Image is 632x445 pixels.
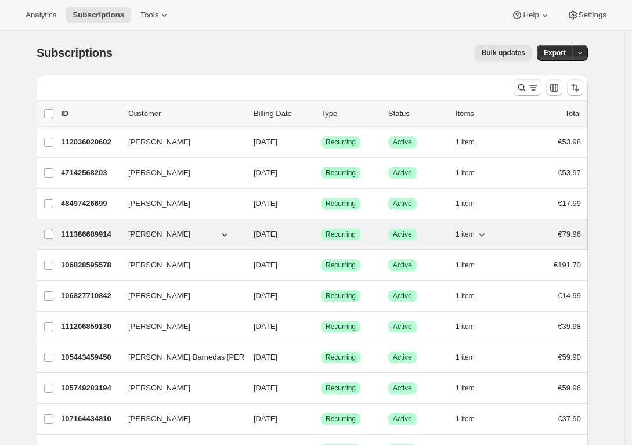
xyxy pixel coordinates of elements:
button: [PERSON_NAME] [121,133,237,151]
button: Bulk updates [475,45,532,61]
span: Subscriptions [37,46,113,59]
p: Customer [128,108,244,120]
button: [PERSON_NAME] [121,164,237,182]
span: [PERSON_NAME] [128,167,190,179]
span: Recurring [326,261,356,270]
span: Active [393,322,412,331]
span: [DATE] [254,230,277,238]
span: [DATE] [254,414,277,423]
span: €59.90 [558,353,581,361]
span: [PERSON_NAME] [128,198,190,209]
span: [PERSON_NAME] [128,321,190,332]
div: 106828595578[PERSON_NAME][DATE]SuccessRecurringSuccessActive1 item€191.70 [61,257,581,273]
span: Active [393,291,412,301]
span: Recurring [326,230,356,239]
span: [DATE] [254,199,277,208]
div: 47142568203[PERSON_NAME][DATE]SuccessRecurringSuccessActive1 item€53.97 [61,165,581,181]
span: Help [523,10,539,20]
span: Bulk updates [482,48,525,57]
span: Active [393,414,412,424]
p: 48497426699 [61,198,119,209]
button: Customize table column order and visibility [546,79,562,96]
div: 106827710842[PERSON_NAME][DATE]SuccessRecurringSuccessActive1 item€14.99 [61,288,581,304]
p: 105749283194 [61,382,119,394]
span: [PERSON_NAME] [128,413,190,425]
span: Tools [140,10,158,20]
div: 111206859130[PERSON_NAME][DATE]SuccessRecurringSuccessActive1 item€39.98 [61,319,581,335]
div: 107164434810[PERSON_NAME][DATE]SuccessRecurringSuccessActive1 item€37.90 [61,411,581,427]
button: [PERSON_NAME] Barnedas [PERSON_NAME] [121,348,237,367]
div: 112036020602[PERSON_NAME][DATE]SuccessRecurringSuccessActive1 item€53.98 [61,134,581,150]
span: €39.98 [558,322,581,331]
span: Recurring [326,291,356,301]
span: Export [544,48,566,57]
p: Billing Date [254,108,312,120]
div: 105749283194[PERSON_NAME][DATE]SuccessRecurringSuccessActive1 item€59.96 [61,380,581,396]
span: Recurring [326,168,356,178]
span: [DATE] [254,138,277,146]
span: [DATE] [254,261,277,269]
p: 107164434810 [61,413,119,425]
span: 1 item [456,322,475,331]
button: [PERSON_NAME] [121,379,237,397]
span: Recurring [326,138,356,147]
span: €59.96 [558,384,581,392]
button: [PERSON_NAME] [121,256,237,274]
button: 1 item [456,134,487,150]
div: IDCustomerBilling DateTypeStatusItemsTotal [61,108,581,120]
p: 105443459450 [61,352,119,363]
div: Items [456,108,514,120]
button: 1 item [456,411,487,427]
span: Active [393,230,412,239]
span: Active [393,138,412,147]
div: 48497426699[PERSON_NAME][DATE]SuccessRecurringSuccessActive1 item€17.99 [61,196,581,212]
button: Analytics [19,7,63,23]
button: Export [537,45,573,61]
span: [PERSON_NAME] [128,136,190,148]
span: Recurring [326,322,356,331]
span: Active [393,261,412,270]
span: 1 item [456,199,475,208]
span: Active [393,168,412,178]
span: 1 item [456,384,475,393]
span: 1 item [456,414,475,424]
div: 105443459450[PERSON_NAME] Barnedas [PERSON_NAME][DATE]SuccessRecurringSuccessActive1 item€59.90 [61,349,581,366]
span: [DATE] [254,353,277,361]
p: 111386689914 [61,229,119,240]
span: €14.99 [558,291,581,300]
span: Recurring [326,384,356,393]
button: Tools [133,7,177,23]
p: 106827710842 [61,290,119,302]
p: Status [388,108,446,120]
span: Active [393,199,412,208]
button: 1 item [456,380,487,396]
span: Recurring [326,353,356,362]
button: Subscriptions [66,7,131,23]
span: [PERSON_NAME] [128,259,190,271]
span: Recurring [326,199,356,208]
span: €53.97 [558,168,581,177]
button: Sort the results [567,79,583,96]
button: 1 item [456,319,487,335]
span: €53.98 [558,138,581,146]
button: 1 item [456,196,487,212]
span: [PERSON_NAME] [128,382,190,394]
span: Subscriptions [73,10,124,20]
button: [PERSON_NAME] [121,287,237,305]
p: 47142568203 [61,167,119,179]
button: 1 item [456,257,487,273]
span: Settings [579,10,606,20]
button: [PERSON_NAME] [121,194,237,213]
span: Analytics [26,10,56,20]
span: 1 item [456,168,475,178]
span: Recurring [326,414,356,424]
span: 1 item [456,138,475,147]
span: [PERSON_NAME] [128,290,190,302]
span: 1 item [456,353,475,362]
p: ID [61,108,119,120]
button: 1 item [456,288,487,304]
span: Active [393,353,412,362]
p: 111206859130 [61,321,119,332]
p: Total [565,108,581,120]
span: [PERSON_NAME] Barnedas [PERSON_NAME] [128,352,289,363]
